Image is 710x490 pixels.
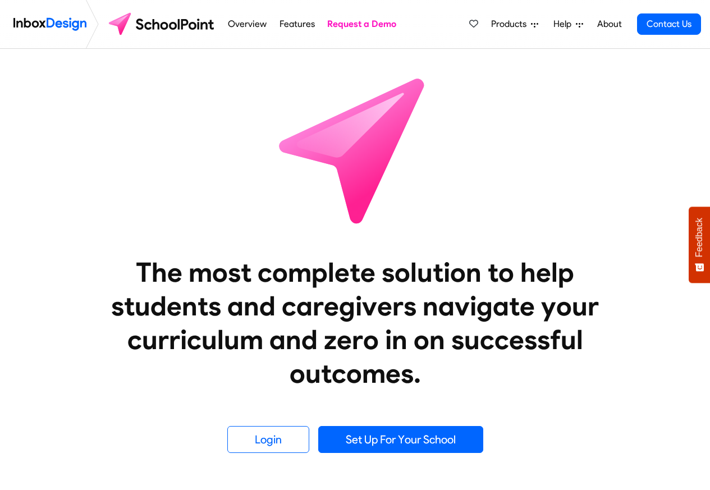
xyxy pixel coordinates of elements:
[487,13,543,35] a: Products
[103,11,222,38] img: schoolpoint logo
[637,13,701,35] a: Contact Us
[491,17,531,31] span: Products
[254,49,456,251] img: icon_schoolpoint.svg
[689,207,710,283] button: Feedback - Show survey
[594,13,625,35] a: About
[694,218,704,257] span: Feedback
[549,13,588,35] a: Help
[225,13,270,35] a: Overview
[276,13,318,35] a: Features
[89,255,622,390] heading: The most complete solution to help students and caregivers navigate your curriculum and zero in o...
[318,426,483,453] a: Set Up For Your School
[553,17,576,31] span: Help
[227,426,309,453] a: Login
[324,13,400,35] a: Request a Demo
